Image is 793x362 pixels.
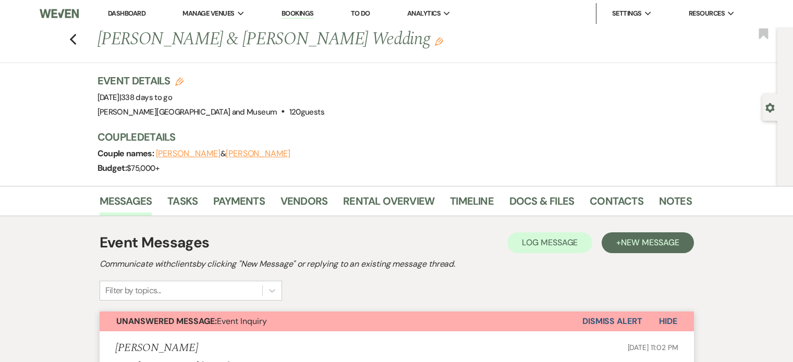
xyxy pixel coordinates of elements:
span: 120 guests [289,107,324,117]
button: Open lead details [765,102,775,112]
div: Filter by topics... [105,284,161,297]
span: Event Inquiry [116,316,267,327]
span: Analytics [407,8,441,19]
a: Messages [100,193,152,216]
a: To Do [351,9,370,18]
h3: Event Details [97,73,324,88]
button: Dismiss Alert [582,311,642,331]
button: Hide [642,311,694,331]
button: Edit [435,36,443,46]
span: Budget: [97,163,127,173]
span: Resources [689,8,725,19]
span: [DATE] [97,92,173,103]
a: Timeline [450,193,494,216]
a: Dashboard [108,9,145,18]
h5: [PERSON_NAME] [115,342,198,355]
h3: Couple Details [97,130,681,144]
h1: [PERSON_NAME] & [PERSON_NAME] Wedding [97,27,565,52]
span: New Message [621,237,679,248]
span: $75,000+ [127,163,159,173]
strong: Unanswered Message: [116,316,217,327]
img: Weven Logo [40,3,79,24]
span: [PERSON_NAME][GEOGRAPHIC_DATA] and Museum [97,107,277,117]
a: Rental Overview [343,193,434,216]
a: Payments [213,193,265,216]
span: 338 days to go [121,92,172,103]
span: Log Message [522,237,578,248]
button: Log Message [507,232,592,253]
span: [DATE] 11:02 PM [628,343,678,352]
span: Hide [659,316,677,327]
a: Notes [659,193,692,216]
button: +New Message [602,232,693,253]
a: Docs & Files [509,193,574,216]
button: Unanswered Message:Event Inquiry [100,311,582,331]
button: [PERSON_NAME] [226,149,290,158]
h2: Communicate with clients by clicking "New Message" or replying to an existing message thread. [100,258,694,270]
h1: Event Messages [100,232,210,254]
button: [PERSON_NAME] [156,149,221,158]
span: Manage Venues [182,8,234,19]
span: Couple names: [97,148,156,159]
span: & [156,148,290,159]
a: Contacts [590,193,643,216]
span: Settings [612,8,642,19]
span: | [119,92,172,103]
a: Bookings [282,9,314,19]
a: Tasks [167,193,198,216]
a: Vendors [280,193,327,216]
